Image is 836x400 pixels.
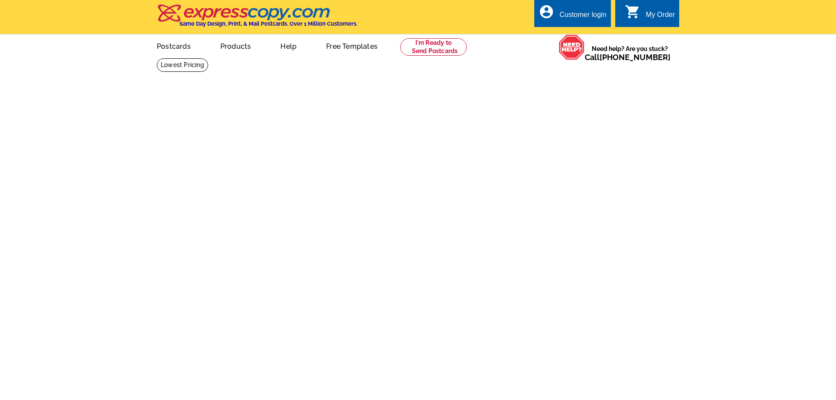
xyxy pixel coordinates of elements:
[179,20,357,27] h4: Same Day Design, Print, & Mail Postcards. Over 1 Million Customers.
[585,53,671,62] span: Call
[206,35,265,56] a: Products
[266,35,310,56] a: Help
[143,35,205,56] a: Postcards
[560,11,607,23] div: Customer login
[539,10,607,20] a: account_circle Customer login
[312,35,391,56] a: Free Templates
[600,53,671,62] a: [PHONE_NUMBER]
[539,4,554,20] i: account_circle
[625,4,640,20] i: shopping_cart
[625,10,675,20] a: shopping_cart My Order
[559,34,585,60] img: help
[157,10,357,27] a: Same Day Design, Print, & Mail Postcards. Over 1 Million Customers.
[585,44,675,62] span: Need help? Are you stuck?
[646,11,675,23] div: My Order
